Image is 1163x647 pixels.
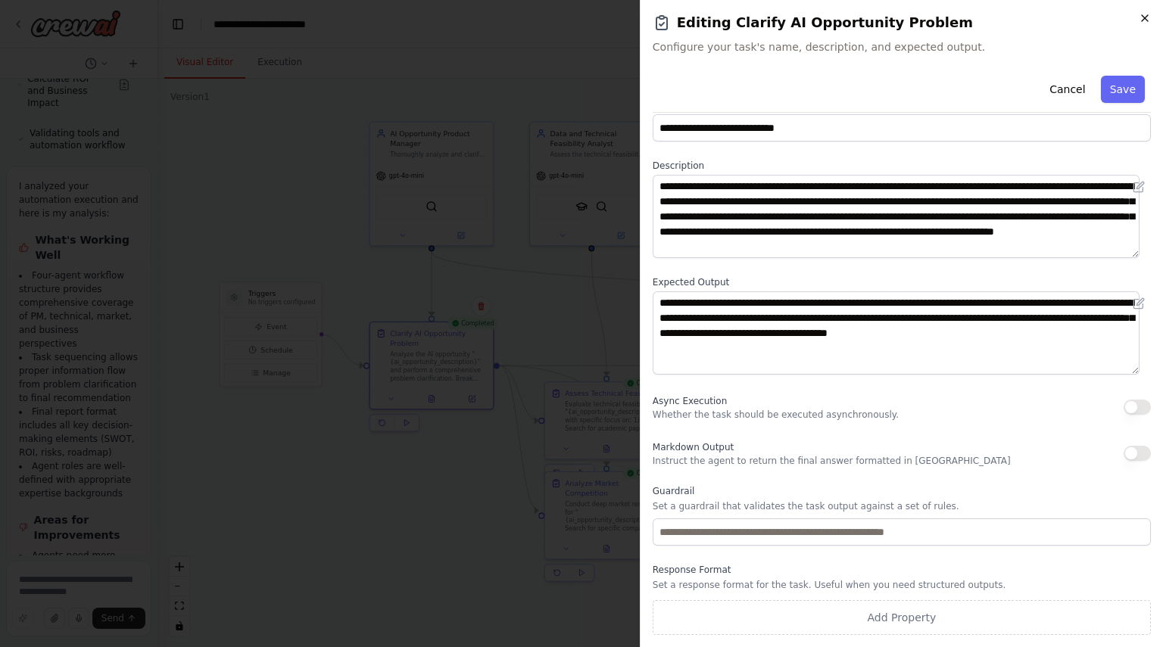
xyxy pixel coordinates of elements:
p: Set a guardrail that validates the task output against a set of rules. [653,500,1151,512]
button: Open in editor [1130,178,1148,196]
p: Set a response format for the task. Useful when you need structured outputs. [653,579,1151,591]
h2: Editing Clarify AI Opportunity Problem [653,12,1151,33]
label: Guardrail [653,485,1151,497]
p: Instruct the agent to return the final answer formatted in [GEOGRAPHIC_DATA] [653,455,1011,467]
label: Expected Output [653,276,1151,288]
label: Response Format [653,564,1151,576]
button: Add Property [653,600,1151,635]
span: Configure your task's name, description, and expected output. [653,39,1151,54]
span: Markdown Output [653,442,734,453]
button: Open in editor [1130,294,1148,313]
span: Async Execution [653,396,727,406]
label: Description [653,160,1151,172]
button: Cancel [1040,76,1094,103]
button: Save [1101,76,1145,103]
p: Whether the task should be executed asynchronously. [653,409,899,421]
